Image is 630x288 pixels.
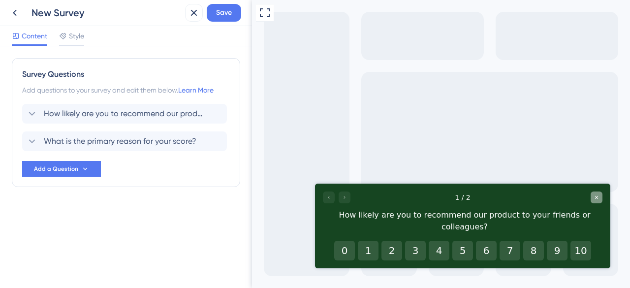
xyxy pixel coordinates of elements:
[69,30,84,42] span: Style
[44,108,206,120] span: How likely are you to recommend our product to your friends or colleagues?
[34,165,78,173] span: Add a Question
[22,68,230,80] div: Survey Questions
[178,86,214,94] a: Learn More
[216,7,232,19] span: Save
[22,84,230,96] div: Add questions to your survey and edit them below.
[22,161,101,177] button: Add a Question
[63,184,358,268] iframe: UserGuiding Survey
[31,6,181,20] div: New Survey
[22,30,47,42] span: Content
[207,4,241,22] button: Save
[44,135,196,147] span: What is the primary reason for your score?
